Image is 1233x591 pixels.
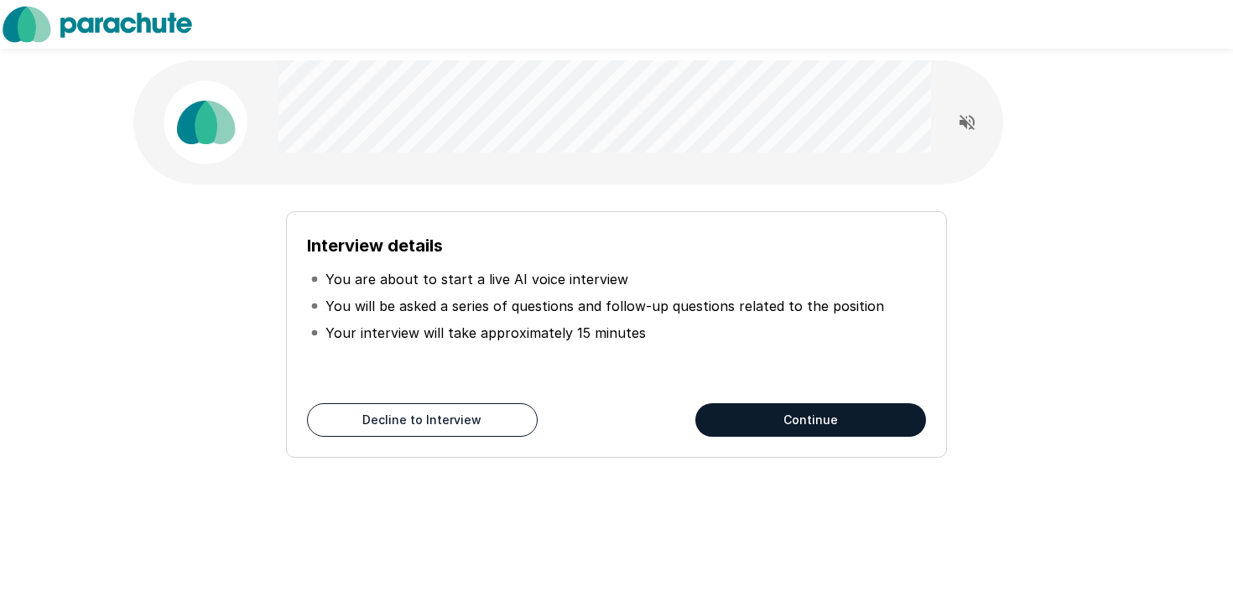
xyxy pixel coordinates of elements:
button: Read questions aloud [950,106,984,139]
button: Decline to Interview [307,403,538,437]
b: Interview details [307,236,443,256]
img: parachute_avatar.png [164,80,247,164]
button: Continue [695,403,926,437]
p: You will be asked a series of questions and follow-up questions related to the position [325,296,884,316]
p: You are about to start a live AI voice interview [325,269,628,289]
p: Your interview will take approximately 15 minutes [325,323,646,343]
